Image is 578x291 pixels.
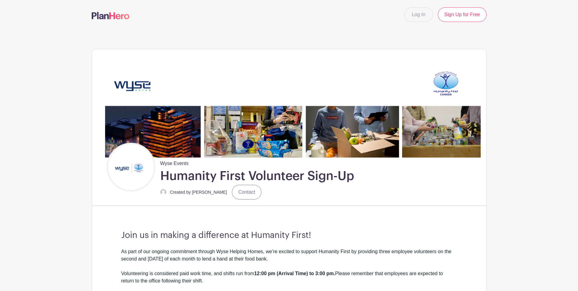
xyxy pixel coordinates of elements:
[108,144,154,190] img: Untitled%20design%20(22).png
[160,157,189,167] span: Wyse Events
[92,12,129,19] img: logo-507f7623f17ff9eddc593b1ce0a138ce2505c220e1c5a4e2b4648c50719b7d32.svg
[121,248,457,270] div: As part of our ongoing commitment through Wyse Helping Homes, we’re excited to support Humanity F...
[160,189,166,195] img: default-ce2991bfa6775e67f084385cd625a349d9dcbb7a52a09fb2fda1e96e2d18dcdb.png
[254,271,335,276] strong: 12:00 pm (Arrival Time) to 3:00 pm.
[438,7,486,22] a: Sign Up for Free
[170,190,227,195] small: Created by [PERSON_NAME]
[121,230,457,241] h3: Join us in making a difference at Humanity First!
[232,185,261,199] a: Contact
[92,49,486,157] img: Untitled%20(2790%20x%20600%20px)%20(12).png
[160,168,354,184] h1: Humanity First Volunteer Sign-Up
[404,7,433,22] a: Log In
